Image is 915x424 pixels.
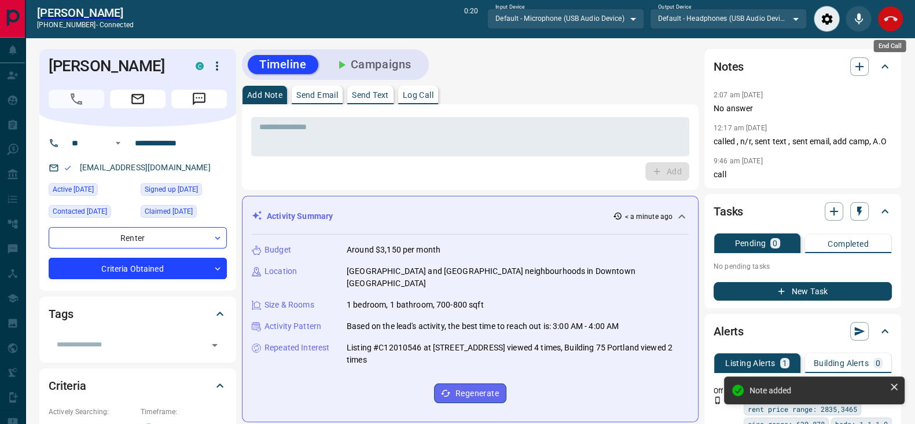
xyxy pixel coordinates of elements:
[145,184,198,195] span: Signed up [DATE]
[734,239,766,247] p: Pending
[145,206,193,217] span: Claimed [DATE]
[714,322,744,341] h2: Alerts
[252,206,689,227] div: Activity Summary< a minute ago
[296,91,338,99] p: Send Email
[347,265,689,290] p: [GEOGRAPHIC_DATA] and [GEOGRAPHIC_DATA] neighbourhoods in Downtown [GEOGRAPHIC_DATA]
[267,210,333,222] p: Activity Summary
[714,258,892,275] p: No pending tasks
[80,163,211,172] a: [EMAIL_ADDRESS][DOMAIN_NAME]
[773,239,777,247] p: 0
[110,90,166,108] span: Email
[714,136,892,148] p: called , n/r, sent text , sent email, add camp, A.O
[207,337,223,353] button: Open
[49,258,227,279] div: Criteria Obtained
[877,6,903,32] div: End Call
[141,183,227,199] div: Sun Mar 30 2025
[141,205,227,221] div: Sun Mar 30 2025
[487,9,644,28] div: Default - Microphone (USB Audio Device)
[714,317,892,345] div: Alerts
[725,359,776,367] p: Listing Alerts
[53,184,94,195] span: Active [DATE]
[828,240,869,248] p: Completed
[49,205,135,221] div: Mon Oct 13 2025
[714,157,763,165] p: 9:46 am [DATE]
[49,372,227,400] div: Criteria
[876,359,880,367] p: 0
[714,282,892,301] button: New Task
[53,206,107,217] span: Contacted [DATE]
[49,305,73,323] h2: Tags
[347,244,440,256] p: Around $3,150 per month
[714,103,892,115] p: No answer
[111,136,125,150] button: Open
[264,320,321,332] p: Activity Pattern
[347,320,619,332] p: Based on the lead's activity, the best time to reach out is: 3:00 AM - 4:00 AM
[714,202,743,221] h2: Tasks
[49,300,227,328] div: Tags
[464,6,478,32] p: 0:20
[49,57,178,75] h1: [PERSON_NAME]
[49,377,86,395] h2: Criteria
[495,3,525,11] label: Input Device
[714,124,767,132] p: 12:17 am [DATE]
[264,265,297,277] p: Location
[749,386,885,395] div: Note added
[714,169,892,181] p: call
[714,53,892,81] div: Notes
[323,55,423,74] button: Campaigns
[64,164,72,172] svg: Email Valid
[196,62,204,70] div: condos.ca
[714,198,892,225] div: Tasks
[49,227,227,248] div: Renter
[49,183,135,199] div: Sun Mar 30 2025
[624,211,673,222] p: < a minute ago
[782,359,787,367] p: 1
[403,91,433,99] p: Log Call
[264,342,329,354] p: Repeated Interest
[434,383,506,403] button: Regenerate
[352,91,389,99] p: Send Text
[714,91,763,99] p: 2:07 am [DATE]
[846,6,872,32] div: Mute
[347,299,484,311] p: 1 bedroom, 1 bathroom, 700-800 sqft
[49,407,135,417] p: Actively Searching:
[37,20,134,30] p: [PHONE_NUMBER] -
[264,244,291,256] p: Budget
[814,6,840,32] div: Audio Settings
[264,299,314,311] p: Size & Rooms
[714,57,744,76] h2: Notes
[141,407,227,417] p: Timeframe:
[100,21,134,29] span: connected
[714,386,737,396] p: Off
[49,90,104,108] span: Call
[658,3,691,11] label: Output Device
[814,359,869,367] p: Building Alerts
[248,55,318,74] button: Timeline
[714,396,722,404] svg: Push Notification Only
[347,342,689,366] p: Listing #C12010546 at [STREET_ADDRESS] viewed 4 times, Building 75 Portland viewed 2 times
[37,6,134,20] a: [PERSON_NAME]
[171,90,227,108] span: Message
[874,40,906,52] div: End Call
[247,91,282,99] p: Add Note
[650,9,807,28] div: Default - Headphones (USB Audio Device)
